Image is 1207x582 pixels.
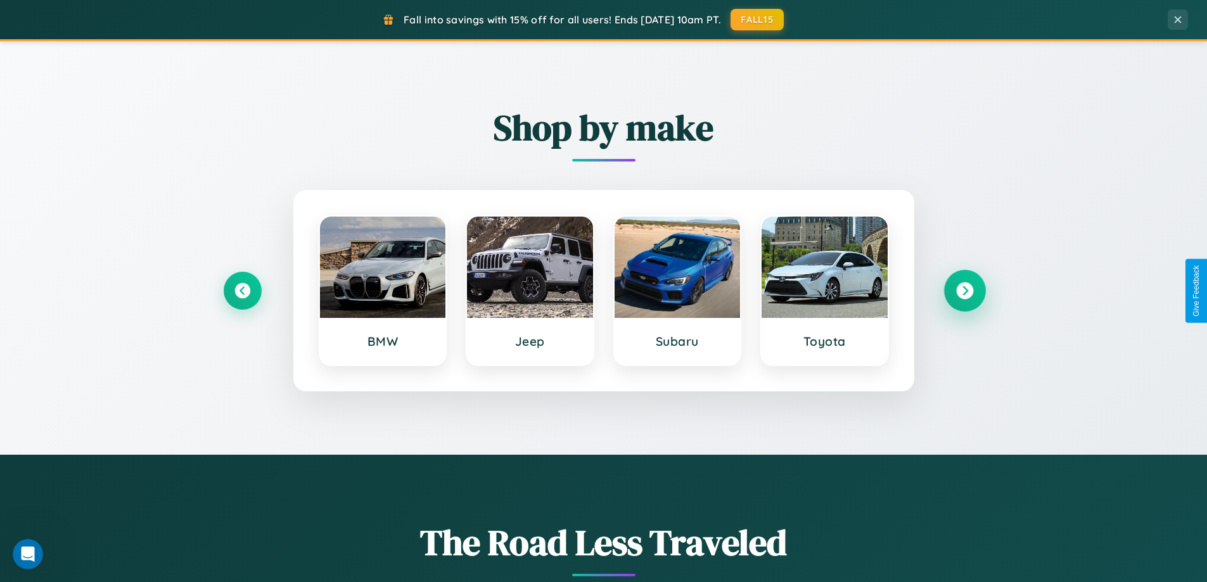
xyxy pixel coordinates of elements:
[13,539,43,569] iframe: Intercom live chat
[333,334,433,349] h3: BMW
[404,13,721,26] span: Fall into savings with 15% off for all users! Ends [DATE] 10am PT.
[224,518,984,567] h1: The Road Less Traveled
[627,334,728,349] h3: Subaru
[224,103,984,152] h2: Shop by make
[480,334,580,349] h3: Jeep
[774,334,875,349] h3: Toyota
[731,9,784,30] button: FALL15
[1192,265,1201,317] div: Give Feedback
